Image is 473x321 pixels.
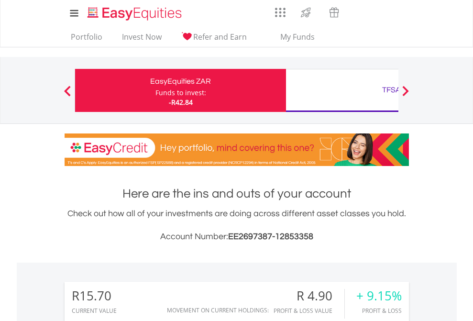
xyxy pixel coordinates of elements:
div: Profit & Loss [356,308,402,314]
span: My Funds [266,31,329,43]
img: EasyCredit Promotion Banner [65,133,409,166]
a: My Profile [397,2,421,23]
a: Invest Now [118,32,165,47]
a: Portfolio [67,32,106,47]
img: thrive-v2.svg [298,5,314,20]
div: CURRENT VALUE [72,308,117,314]
img: EasyEquities_Logo.png [86,6,186,22]
h3: Account Number: [65,230,409,244]
a: AppsGrid [269,2,292,18]
img: grid-menu-icon.svg [275,7,286,18]
div: Check out how all of your investments are doing across different asset classes you hold. [65,207,409,244]
a: Home page [84,2,186,22]
div: Movement on Current Holdings: [167,307,269,313]
button: Next [396,90,415,100]
div: + 9.15% [356,289,402,303]
span: Refer and Earn [193,32,247,42]
h1: Here are the ins and outs of your account [65,185,409,202]
a: FAQ's and Support [373,2,397,22]
img: vouchers-v2.svg [326,5,342,20]
span: -R42.84 [169,98,193,107]
div: R15.70 [72,289,117,303]
div: R 4.90 [274,289,344,303]
a: Notifications [348,2,373,22]
button: Previous [58,90,77,100]
a: Vouchers [320,2,348,20]
a: Refer and Earn [177,32,251,47]
span: EE2697387-12853358 [228,232,313,241]
div: Funds to invest: [155,88,206,98]
div: Profit & Loss Value [274,308,344,314]
div: EasyEquities ZAR [81,75,280,88]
